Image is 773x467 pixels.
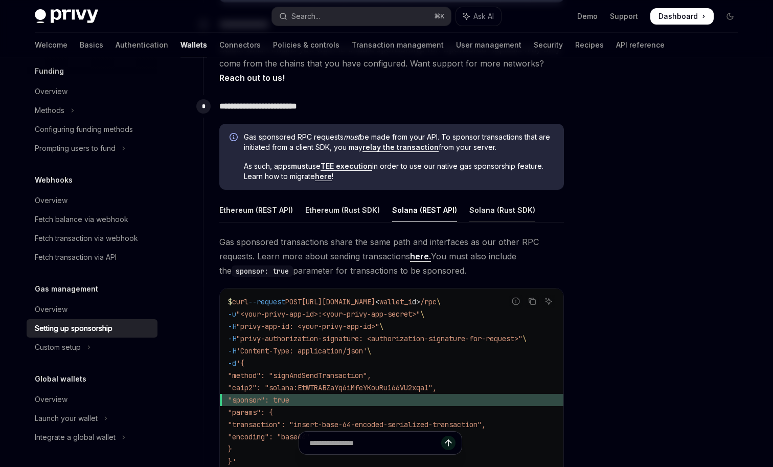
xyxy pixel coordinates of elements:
[35,232,138,244] div: Fetch transaction via webhook
[456,33,521,57] a: User management
[35,373,86,385] h5: Global wallets
[35,322,112,335] div: Setting up sponsorship
[232,265,293,277] code: sponsor: true
[180,33,207,57] a: Wallets
[291,10,320,23] div: Search...
[456,7,501,26] button: Toggle assistant panel
[219,42,564,85] span: Select which chains you want to enable sponsorship for. Sponsored requests may only come from the...
[27,409,157,428] button: Toggle Launch your wallet section
[534,33,563,57] a: Security
[228,346,236,355] span: -H
[412,297,416,306] span: d
[228,420,486,429] span: "transaction": "insert-base-64-encoded-serialized-transaction",
[228,371,371,380] span: "method": "signAndSendTransaction",
[27,210,157,229] a: Fetch balance via webhook
[367,346,371,355] span: \
[441,436,456,450] button: Send message
[236,359,244,368] span: '{
[285,297,302,306] span: POST
[236,334,522,343] span: "privy-authorization-signature: <authorization-signature-for-request>"
[658,11,698,21] span: Dashboard
[248,297,285,306] span: --request
[230,133,240,143] svg: Info
[219,73,285,83] a: Reach out to us!
[35,123,133,136] div: Configuring funding methods
[375,297,379,306] span: <
[228,359,236,368] span: -d
[35,303,67,316] div: Overview
[27,191,157,210] a: Overview
[473,11,494,21] span: Ask AI
[437,297,441,306] span: \
[27,428,157,447] button: Toggle Integrate a global wallet section
[219,235,564,278] span: Gas sponsored transactions share the same path and interfaces as our other RPC requests. Learn mo...
[116,33,168,57] a: Authentication
[392,198,457,222] div: Solana (REST API)
[35,251,117,263] div: Fetch transaction via API
[236,346,367,355] span: 'Content-Type: application/json'
[27,101,157,120] button: Toggle Methods section
[526,295,539,308] button: Copy the contents from the code block
[27,229,157,248] a: Fetch transaction via webhook
[232,297,248,306] span: curl
[522,334,527,343] span: \
[542,295,555,308] button: Ask AI
[27,82,157,101] a: Overview
[35,412,98,425] div: Launch your wallet
[509,295,522,308] button: Report incorrect code
[27,139,157,158] button: Toggle Prompting users to fund section
[305,198,380,222] div: Ethereum (Rust SDK)
[379,322,383,331] span: \
[610,11,638,21] a: Support
[236,322,379,331] span: "privy-app-id: <your-privy-app-id>"
[244,161,554,182] span: As such, apps use in order to use our native gas sponsorship feature. Learn how to migrate !
[616,33,665,57] a: API reference
[27,338,157,357] button: Toggle Custom setup section
[228,383,437,392] span: "caip2": "solana:EtWTRABZaYq6iMfeYKouRu166VU2xqa1",
[228,395,289,405] span: "sponsor": true
[344,132,360,141] em: must
[309,432,441,454] input: Ask a question...
[219,33,261,57] a: Connectors
[420,309,424,319] span: \
[35,431,116,443] div: Integrate a global wallet
[291,162,308,170] strong: must
[35,194,67,207] div: Overview
[379,297,412,306] span: wallet_i
[27,390,157,409] a: Overview
[35,174,73,186] h5: Webhooks
[228,309,236,319] span: -u
[35,85,67,98] div: Overview
[35,341,81,353] div: Custom setup
[352,33,444,57] a: Transaction management
[315,172,332,181] a: here
[219,198,293,222] div: Ethereum (REST API)
[80,33,103,57] a: Basics
[27,319,157,338] a: Setting up sponsorship
[272,7,451,26] button: Open search
[650,8,714,25] a: Dashboard
[416,297,420,306] span: >
[228,297,232,306] span: $
[420,297,437,306] span: /rpc
[35,142,116,154] div: Prompting users to fund
[577,11,598,21] a: Demo
[35,104,64,117] div: Methods
[575,33,604,57] a: Recipes
[410,251,431,262] a: here.
[27,300,157,319] a: Overview
[35,33,67,57] a: Welcome
[27,248,157,266] a: Fetch transaction via API
[35,283,98,295] h5: Gas management
[228,322,236,331] span: -H
[35,9,98,24] img: dark logo
[469,198,535,222] div: Solana (Rust SDK)
[273,33,339,57] a: Policies & controls
[302,297,375,306] span: [URL][DOMAIN_NAME]
[35,213,128,226] div: Fetch balance via webhook
[228,408,273,417] span: "params": {
[236,309,420,319] span: "<your-privy-app-id>:<your-privy-app-secret>"
[228,334,236,343] span: -H
[362,143,439,152] a: relay the transaction
[434,12,445,20] span: ⌘ K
